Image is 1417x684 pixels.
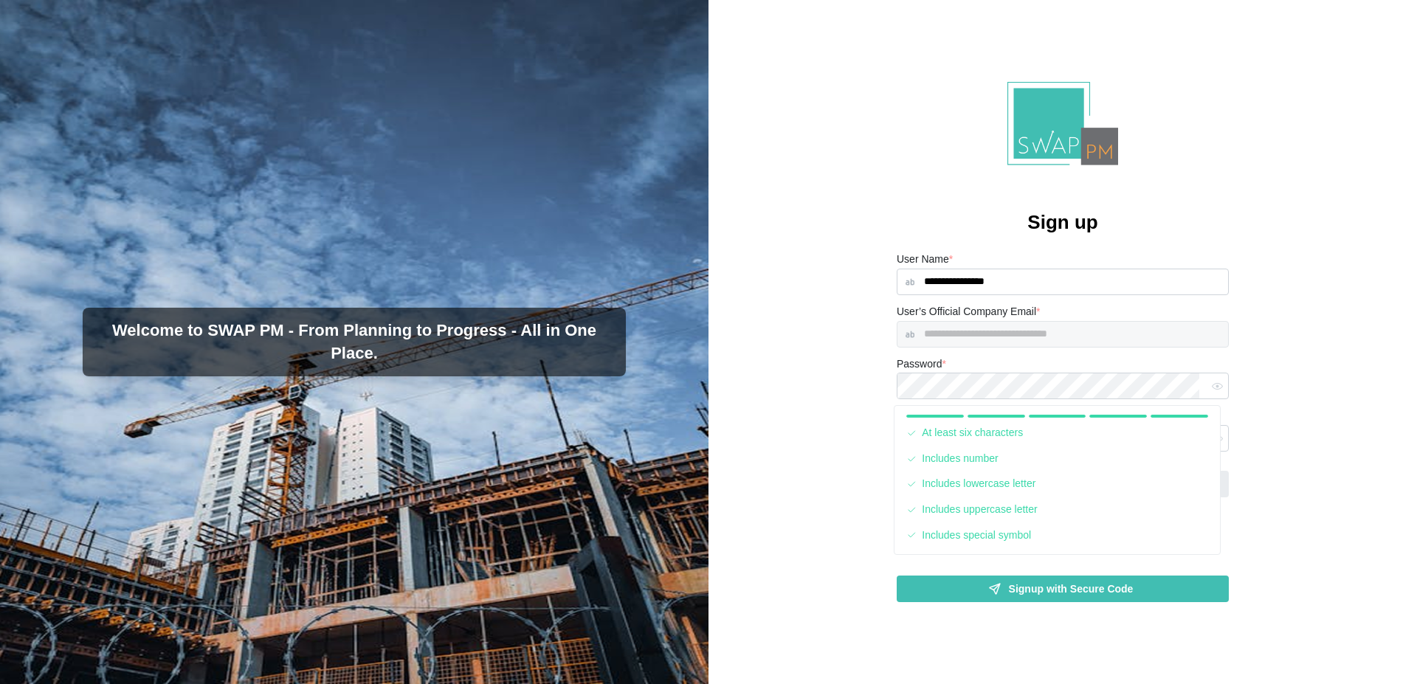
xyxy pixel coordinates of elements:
label: User’s Official Company Email [897,304,1041,320]
div: Includes special symbol [922,528,1031,544]
div: Includes number [922,451,999,467]
img: Logo [1007,82,1118,165]
div: At least six characters [922,425,1023,441]
div: Includes lowercase letter [922,476,1035,492]
label: User Name [897,252,953,268]
a: Signup with Secure Code [897,576,1229,602]
div: Includes uppercase letter [922,502,1037,518]
h2: Sign up [1027,210,1097,235]
span: Signup with Secure Code [1009,576,1134,601]
label: Password [897,356,946,373]
h3: Welcome to SWAP PM - From Planning to Progress - All in One Place. [94,319,614,365]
